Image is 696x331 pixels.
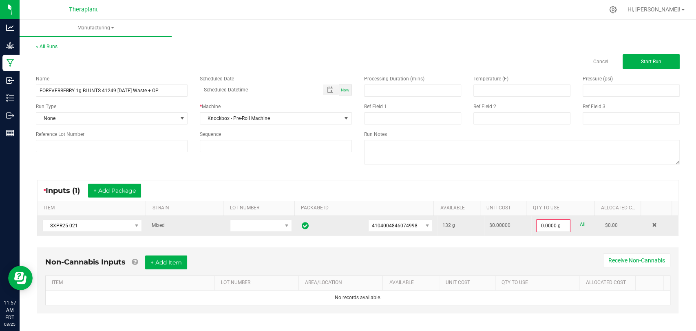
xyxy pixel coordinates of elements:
span: Hi, [PERSON_NAME]! [628,6,681,13]
p: 11:57 AM EDT [4,299,16,321]
a: LOT NUMBERSortable [230,205,292,211]
a: Sortable [642,280,660,286]
a: All [579,219,585,230]
span: Start Run [641,59,661,64]
span: Machine [202,104,221,109]
span: $0.00 [605,222,617,228]
a: STRAINSortable [152,205,220,211]
a: AVAILABLESortable [440,205,477,211]
span: 132 [442,222,451,228]
span: None [36,113,177,124]
a: QTY TO USESortable [502,280,576,286]
button: Start Run [623,54,680,69]
span: Mixed [152,222,165,228]
span: Pressure (psi) [583,76,613,82]
span: Non-Cannabis Inputs [45,258,126,267]
span: Theraplant [69,6,98,13]
a: < All Runs [36,44,57,49]
div: Manage settings [608,6,618,13]
span: Name [36,76,49,82]
inline-svg: Inventory [6,94,14,102]
a: AVAILABLESortable [389,280,436,286]
span: Ref Field 3 [583,104,605,109]
span: Temperature (F) [473,76,508,82]
inline-svg: Analytics [6,24,14,32]
a: QTY TO USESortable [533,205,591,211]
span: 4104004846074998 [372,223,418,229]
button: + Add Package [88,184,141,198]
span: Inputs (1) [46,186,88,195]
span: Sequence [200,131,221,137]
span: Manufacturing [20,24,172,31]
inline-svg: Manufacturing [6,59,14,67]
a: Allocated CostSortable [586,280,632,286]
span: Knockbox - Pre-Roll Machine [200,113,341,124]
a: Unit CostSortable [486,205,523,211]
inline-svg: Reports [6,129,14,137]
a: Cancel [593,58,608,65]
span: Run Type [36,103,56,110]
a: Allocated CostSortable [601,205,638,211]
span: SXPR25-021 [43,220,131,231]
inline-svg: Grow [6,41,14,49]
button: Receive Non-Cannabis [603,253,670,267]
input: Scheduled Datetime [200,84,314,95]
iframe: Resource center [8,266,33,290]
a: PACKAGE IDSortable [301,205,431,211]
span: Ref Field 2 [473,104,496,109]
span: In Sync [302,221,309,231]
button: + Add Item [145,255,187,269]
p: 08/25 [4,321,16,327]
a: AREA/LOCATIONSortable [305,280,380,286]
span: $0.00000 [489,222,510,228]
span: Ref Field 1 [364,104,387,109]
a: Unit CostSortable [445,280,492,286]
span: g [452,222,455,228]
inline-svg: Outbound [6,111,14,120]
span: Toggle popup [323,84,339,95]
span: NO DATA FOUND [368,220,433,232]
a: Manufacturing [20,20,172,37]
span: Reference Lot Number [36,131,84,137]
a: LOT NUMBERSortable [221,280,296,286]
span: Scheduled Date [200,76,234,82]
a: Sortable [647,205,668,211]
a: ITEMSortable [44,205,143,211]
inline-svg: Inbound [6,76,14,84]
a: ITEMSortable [52,280,211,286]
span: Processing Duration (mins) [364,76,424,82]
span: Run Notes [364,131,387,137]
td: No records available. [46,291,670,305]
a: Add Non-Cannabis items that were also consumed in the run (e.g. gloves and packaging); Also add N... [132,258,138,267]
span: Now [341,88,349,92]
